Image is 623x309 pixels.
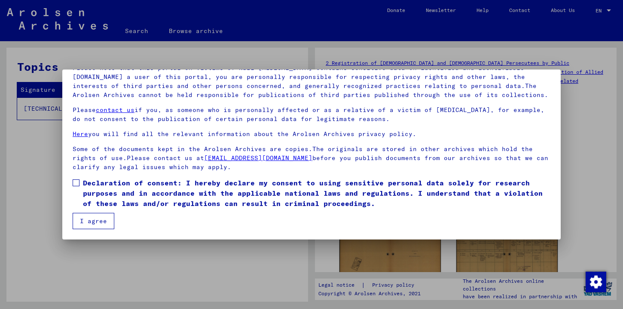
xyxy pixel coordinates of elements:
[73,64,550,100] p: Please note that this portal on victims of Nazi [MEDICAL_DATA] contains sensitive data on identif...
[586,272,606,292] img: Change consent
[73,130,88,138] a: Here
[73,213,114,229] button: I agree
[73,145,550,172] p: Some of the documents kept in the Arolsen Archives are copies.The originals are stored in other a...
[204,154,312,162] a: [EMAIL_ADDRESS][DOMAIN_NAME]
[96,106,134,114] a: contact us
[73,130,550,139] p: you will find all the relevant information about the Arolsen Archives privacy policy.
[83,178,550,209] span: Declaration of consent: I hereby declare my consent to using sensitive personal data solely for r...
[73,106,550,124] p: Please if you, as someone who is personally affected or as a relative of a victim of [MEDICAL_DAT...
